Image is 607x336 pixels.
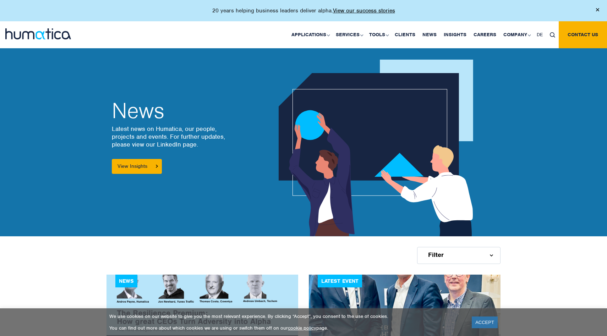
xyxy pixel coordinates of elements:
[472,316,498,328] a: ACCEPT
[440,21,470,48] a: Insights
[366,21,391,48] a: Tools
[318,275,362,287] div: Latest Event
[212,7,395,14] p: 20 years helping business leaders deliver alpha.
[112,125,231,148] p: Latest news on Humatica, our people, projects and events. For further updates, please view our Li...
[550,32,555,38] img: search_icon
[490,254,493,257] img: d_arroww
[109,313,463,319] p: We use cookies on our website to give you the most relevant experience. By clicking “Accept”, you...
[112,100,231,121] h2: News
[332,21,366,48] a: Services
[500,21,533,48] a: Company
[419,21,440,48] a: News
[288,21,332,48] a: Applications
[333,7,395,14] a: View our success stories
[109,325,463,331] p: You can find out more about which cookies we are using or switch them off on our page.
[533,21,546,48] a: DE
[288,325,316,331] a: cookie policy
[470,21,500,48] a: Careers
[559,21,607,48] a: Contact us
[112,159,162,174] a: View Insights
[537,32,543,38] span: DE
[428,252,444,258] span: Filter
[115,275,137,287] div: News
[5,28,71,39] img: logo
[279,60,480,236] img: news_ban1
[156,165,158,168] img: arrowicon
[391,21,419,48] a: Clients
